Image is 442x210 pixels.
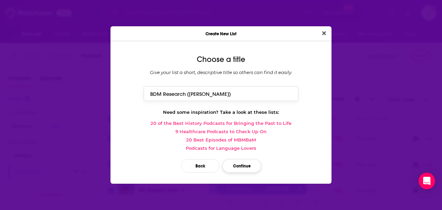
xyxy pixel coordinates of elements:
a: 9 Healthcare Podcasts to Check Up On [116,129,326,134]
div: Need some inspiration? Take a look at these lists: [116,109,326,115]
button: Back [181,159,220,173]
a: 20 Best Episodes of MBMBaM [116,137,326,143]
div: Choose a title [116,55,326,64]
button: Close [319,29,329,38]
div: Open Intercom Messenger [419,173,435,189]
button: Continue [222,159,261,173]
a: Podcasts for Language Lovers [116,145,326,151]
div: Create New List [110,26,331,41]
input: Top True Crime podcasts of 2020... [144,86,298,101]
a: 20 of the Best History Podcasts for Bringing the Past to Life [116,120,326,126]
div: Give your list a short, descriptive title so others can find it easily. [116,70,326,75]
